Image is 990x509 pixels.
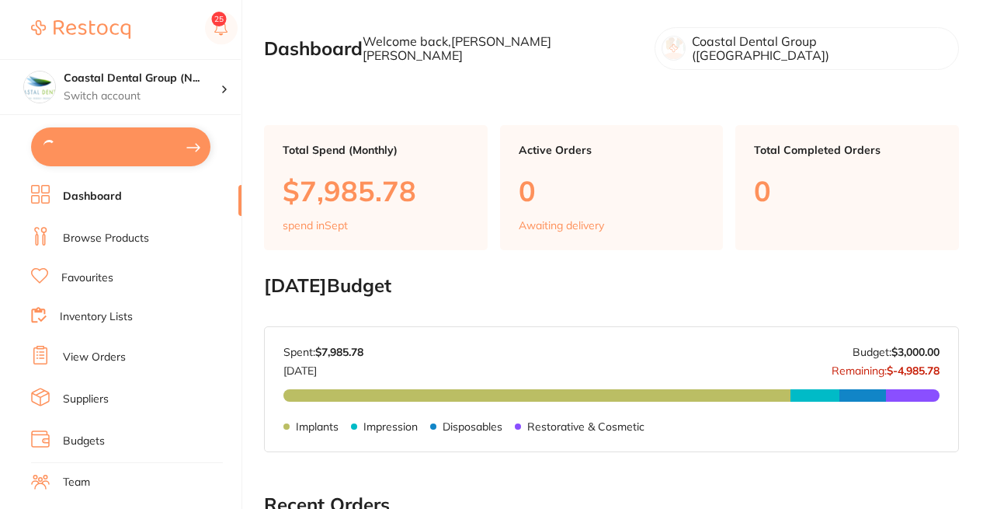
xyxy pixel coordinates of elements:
[31,12,130,47] a: Restocq Logo
[853,346,940,358] p: Budget:
[64,89,221,104] p: Switch account
[63,189,122,204] a: Dashboard
[264,275,959,297] h2: [DATE] Budget
[63,231,149,246] a: Browse Products
[891,345,940,359] strong: $3,000.00
[296,420,339,433] p: Implants
[264,125,488,251] a: Total Spend (Monthly)$7,985.78spend inSept
[31,20,130,39] img: Restocq Logo
[735,125,959,251] a: Total Completed Orders0
[63,350,126,365] a: View Orders
[519,144,705,156] p: Active Orders
[283,346,363,358] p: Spent:
[283,219,348,232] p: spend in Sept
[315,345,363,359] strong: $7,985.78
[887,364,940,378] strong: $-4,985.78
[754,144,940,156] p: Total Completed Orders
[63,475,90,490] a: Team
[264,38,363,60] h2: Dashboard
[692,34,946,63] p: Coastal Dental Group ([GEOGRAPHIC_DATA])
[754,175,940,207] p: 0
[832,358,940,377] p: Remaining:
[519,219,604,232] p: Awaiting delivery
[363,34,642,63] p: Welcome back, [PERSON_NAME] [PERSON_NAME]
[283,144,469,156] p: Total Spend (Monthly)
[60,309,133,325] a: Inventory Lists
[519,175,705,207] p: 0
[61,270,113,286] a: Favourites
[283,175,469,207] p: $7,985.78
[63,434,105,449] a: Budgets
[64,71,221,86] h4: Coastal Dental Group (Newcastle)
[24,71,55,103] img: Coastal Dental Group (Newcastle)
[63,392,109,407] a: Suppliers
[527,420,644,433] p: Restorative & Cosmetic
[363,420,418,433] p: Impression
[283,358,363,377] p: [DATE]
[500,125,724,251] a: Active Orders0Awaiting delivery
[443,420,502,433] p: Disposables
